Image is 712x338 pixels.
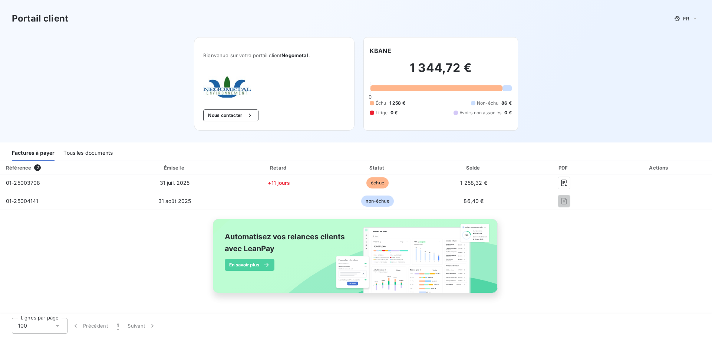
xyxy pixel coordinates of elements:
div: Référence [6,165,31,171]
span: Échu [376,100,386,106]
span: Avoirs non associés [459,109,502,116]
span: 31 juil. 2025 [160,180,190,186]
div: Tous les documents [63,145,113,161]
button: Nous contacter [203,109,258,121]
span: 0 [369,94,372,100]
span: 86 € [501,100,512,106]
span: Non-échu [477,100,498,106]
span: 1 258 € [389,100,405,106]
div: Statut [330,164,425,171]
span: 86,40 € [464,198,484,204]
h2: 1 344,72 € [370,60,512,83]
span: échue [366,177,389,188]
div: Factures à payer [12,145,55,161]
span: 01-25003708 [6,180,40,186]
span: 1 [117,322,119,329]
button: 1 [112,318,123,334]
h3: Portail client [12,12,68,25]
div: Actions [608,164,711,171]
span: FR [683,16,689,22]
span: +11 jours [268,180,290,186]
span: 0 € [390,109,398,116]
div: Solde [428,164,520,171]
button: Précédent [67,318,112,334]
span: 100 [18,322,27,329]
span: 31 août 2025 [158,198,191,204]
div: Retard [231,164,327,171]
div: Émise le [122,164,228,171]
span: Litige [376,109,388,116]
span: Bienvenue sur votre portail client . [203,52,345,58]
img: banner [206,214,506,306]
button: Suivant [123,318,161,334]
span: non-échue [361,196,393,207]
div: PDF [523,164,605,171]
span: 1 258,32 € [460,180,487,186]
span: 01-25004141 [6,198,39,204]
img: Company logo [203,76,251,98]
h6: KBANE [370,46,391,55]
span: Negometal [281,52,308,58]
span: 0 € [504,109,511,116]
span: 2 [34,164,41,171]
